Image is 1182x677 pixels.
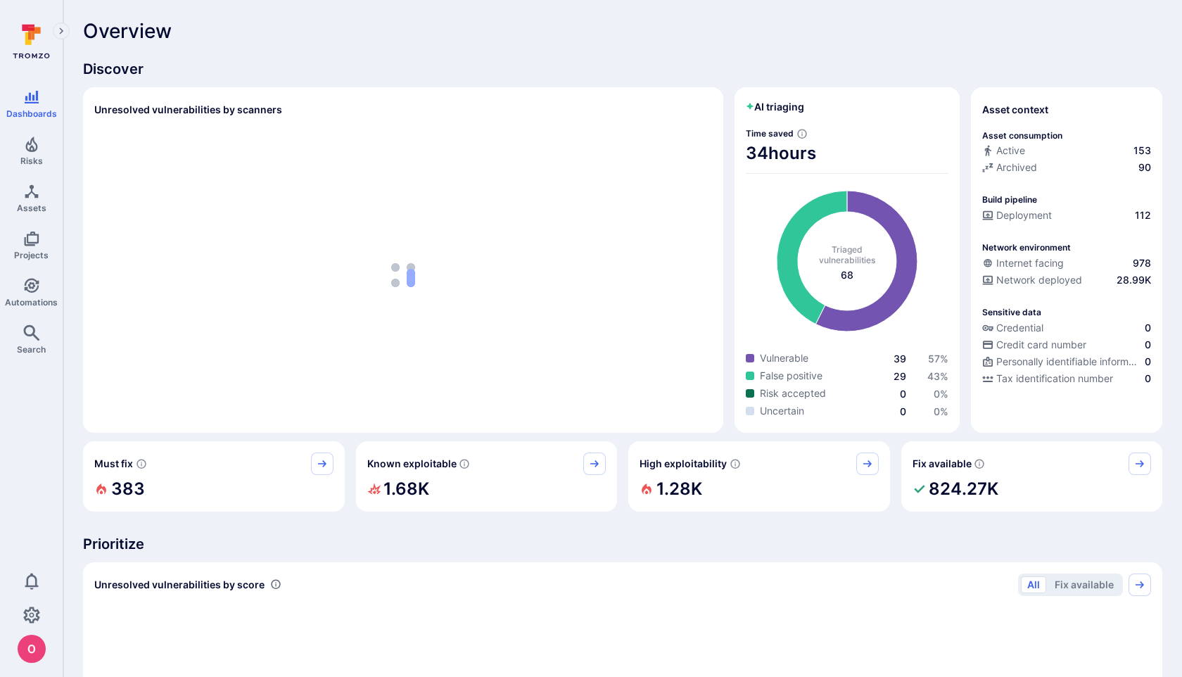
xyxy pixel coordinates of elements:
[982,372,1151,388] div: Evidence indicative of processing tax identification numbers
[841,268,853,282] span: total
[94,457,133,471] span: Must fix
[628,441,890,512] div: High exploitability
[982,194,1037,205] p: Build pipeline
[982,130,1062,141] p: Asset consumption
[982,321,1043,335] div: Credential
[934,388,948,400] a: 0%
[760,351,808,365] span: Vulnerable
[1145,338,1151,352] span: 0
[913,457,972,471] span: Fix available
[270,577,281,592] div: Number of vulnerabilities in status 'Open' 'Triaged' and 'In process' grouped by score
[760,404,804,418] span: Uncertain
[934,405,948,417] span: 0 %
[996,355,1142,369] span: Personally identifiable information (PII)
[83,534,1162,554] span: Prioritize
[996,160,1037,175] span: Archived
[356,441,618,512] div: Known exploitable
[982,160,1151,175] a: Archived90
[1133,144,1151,158] span: 153
[383,475,429,503] h2: 1.68K
[982,256,1064,270] div: Internet facing
[982,160,1037,175] div: Archived
[974,458,985,469] svg: Vulnerabilities with fix available
[982,208,1151,222] a: Deployment112
[996,321,1043,335] span: Credential
[996,338,1086,352] span: Credit card number
[83,441,345,512] div: Must fix
[760,386,826,400] span: Risk accepted
[94,103,282,117] h2: Unresolved vulnerabilities by scanners
[982,355,1151,369] a: Personally identifiable information (PII)0
[927,370,948,382] a: 43%
[894,353,906,365] a: 39
[111,475,145,503] h2: 383
[982,103,1048,117] span: Asset context
[1145,372,1151,386] span: 0
[5,297,58,308] span: Automations
[982,144,1025,158] div: Active
[928,353,948,365] a: 57%
[640,457,727,471] span: High exploitability
[982,208,1151,225] div: Configured deployment pipeline
[982,321,1151,335] a: Credential0
[53,23,70,39] button: Expand navigation menu
[982,144,1151,158] a: Active153
[900,405,906,417] a: 0
[18,635,46,663] img: ACg8ocJcCe-YbLxGm5tc0PuNRxmgP8aEm0RBXn6duO8aeMVK9zjHhw=s96-c
[746,142,948,165] span: 34 hours
[982,160,1151,177] div: Code repository is archived
[17,203,46,213] span: Assets
[83,20,172,42] span: Overview
[929,475,998,503] h2: 824.27K
[136,458,147,469] svg: Risk score >=40 , missed SLA
[982,273,1082,287] div: Network deployed
[459,458,470,469] svg: Confirmed exploitable by KEV
[819,244,875,265] span: Triaged vulnerabilities
[900,388,906,400] a: 0
[17,344,46,355] span: Search
[656,475,702,503] h2: 1.28K
[94,129,712,422] div: loading spinner
[796,128,808,139] svg: Estimated based on an average time of 30 mins needed to triage each vulnerability
[996,144,1025,158] span: Active
[982,321,1151,338] div: Evidence indicative of handling user or service credentials
[83,59,1162,79] span: Discover
[927,370,948,382] span: 43 %
[934,405,948,417] a: 0%
[1138,160,1151,175] span: 90
[982,338,1086,352] div: Credit card number
[94,578,265,592] span: Unresolved vulnerabilities by score
[996,372,1113,386] span: Tax identification number
[20,156,43,166] span: Risks
[1145,355,1151,369] span: 0
[982,372,1151,386] a: Tax identification number0
[982,355,1142,369] div: Personally identifiable information (PII)
[1133,256,1151,270] span: 978
[928,353,948,365] span: 57 %
[367,457,457,471] span: Known exploitable
[894,370,906,382] a: 29
[982,208,1052,222] div: Deployment
[982,273,1151,287] a: Network deployed28.99K
[996,208,1052,222] span: Deployment
[982,372,1113,386] div: Tax identification number
[56,25,66,37] i: Expand navigation menu
[982,256,1151,270] a: Internet facing978
[982,355,1151,372] div: Evidence indicative of processing personally identifiable information
[982,307,1041,317] p: Sensitive data
[760,369,822,383] span: False positive
[1145,321,1151,335] span: 0
[746,100,804,114] h2: AI triaging
[14,250,49,260] span: Projects
[982,144,1151,160] div: Commits seen in the last 180 days
[746,128,794,139] span: Time saved
[391,263,415,287] img: Loading...
[982,338,1151,352] a: Credit card number0
[18,635,46,663] div: oleg malkov
[1021,576,1046,593] button: All
[1117,273,1151,287] span: 28.99K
